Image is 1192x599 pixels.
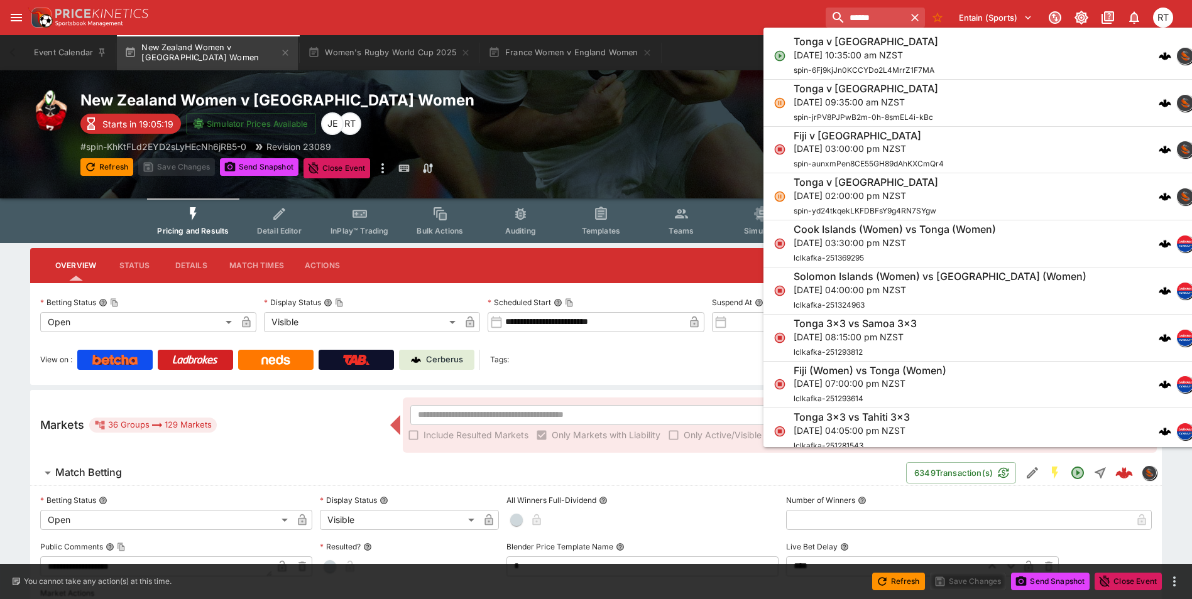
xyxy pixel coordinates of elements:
[172,355,218,365] img: Ladbrokes
[264,297,321,308] p: Display Status
[163,251,219,281] button: Details
[1159,378,1171,391] div: cerberus
[147,198,1044,243] div: Event type filters
[794,223,996,236] h6: Cook Islands (Women) vs Tonga (Women)
[794,364,946,377] h6: Fiji (Women) vs Tonga (Women)
[40,312,236,332] div: Open
[157,226,229,235] span: Pricing and Results
[794,411,910,424] h6: Tonga 3x3 vs Tahiti 3x3
[1021,461,1044,484] button: Edit Detail
[794,206,936,215] span: spin-yd24tkqekLKFDBFsY9g4RN7SYgw
[5,6,28,29] button: open drawer
[481,35,660,70] button: France Women v England Women
[92,355,138,365] img: Betcha
[582,226,620,235] span: Templates
[40,541,103,552] p: Public Comments
[1159,190,1171,203] img: logo-cerberus.svg
[794,65,934,75] span: spin-6Fj9kjJn0KCCYDo2L4MrrZ1F7MA
[744,226,779,235] span: Simulator
[774,332,786,344] svg: Closed
[294,251,351,281] button: Actions
[794,330,917,343] p: [DATE] 08:15:00 pm NZST
[55,466,122,479] h6: Match Betting
[794,129,921,143] h6: Fiji v [GEOGRAPHIC_DATA]
[1142,466,1156,480] img: sportingsolutions
[117,35,298,70] button: New Zealand Women v [GEOGRAPHIC_DATA] Women
[266,140,331,153] p: Revision 23089
[794,176,938,189] h6: Tonga v [GEOGRAPHIC_DATA]
[552,428,660,441] span: Only Markets with Liability
[490,350,509,370] label: Tags:
[375,158,390,178] button: more
[424,428,528,441] span: Include Resulted Markets
[794,35,938,48] h6: Tonga v [GEOGRAPHIC_DATA]
[324,298,332,307] button: Display StatusCopy To Clipboard
[55,21,123,26] img: Sportsbook Management
[794,82,938,95] h6: Tonga v [GEOGRAPHIC_DATA]
[1112,460,1137,485] a: bf867a37-7f78-40a4-89d7-fb30f1effa3f
[599,496,608,505] button: All Winners Full-Dividend
[794,236,996,249] p: [DATE] 03:30:00 pm NZST
[24,576,172,587] p: You cannot take any action(s) at this time.
[794,142,944,155] p: [DATE] 03:00:00 pm NZST
[794,424,910,437] p: [DATE] 04:05:00 pm NZST
[794,189,938,202] p: [DATE] 02:00:00 pm NZST
[774,97,786,109] svg: Suspended
[1089,461,1112,484] button: Straight
[1159,378,1171,391] img: logo-cerberus.svg
[1159,425,1171,438] img: logo-cerberus.svg
[186,113,316,134] button: Simulator Prices Available
[794,347,863,357] span: lclkafka-251293812
[80,90,621,110] h2: Copy To Clipboard
[794,300,865,310] span: lclkafka-251324963
[1159,237,1171,250] div: cerberus
[339,112,361,135] div: Richard Tatton
[488,297,551,308] p: Scheduled Start
[774,143,786,156] svg: Closed
[110,298,119,307] button: Copy To Clipboard
[506,495,596,505] p: All Winners Full-Dividend
[106,251,163,281] button: Status
[1070,6,1093,29] button: Toggle light/dark mode
[219,251,294,281] button: Match Times
[794,48,938,62] p: [DATE] 10:35:00 am NZST
[55,9,148,18] img: PriceKinetics
[1167,574,1182,589] button: more
[1153,8,1173,28] div: Richard Tatton
[1159,332,1171,344] div: cerberus
[28,5,53,30] img: PriceKinetics Logo
[1159,143,1171,156] img: logo-cerberus.svg
[1095,573,1162,590] button: Close Event
[40,350,72,370] label: View on :
[669,226,694,235] span: Teams
[794,317,917,330] h6: Tonga 3x3 vs Samoa 3x3
[220,158,298,176] button: Send Snapshot
[411,355,421,365] img: Cerberus
[565,298,574,307] button: Copy To Clipboard
[1066,461,1089,484] button: Open
[1070,465,1085,480] svg: Open
[40,418,84,432] h5: Markets
[774,284,786,297] svg: Closed
[321,112,344,135] div: James Edlin
[505,226,536,235] span: Auditing
[1159,332,1171,344] img: logo-cerberus.svg
[335,298,344,307] button: Copy To Clipboard
[1044,461,1066,484] button: SGM Enabled
[45,251,106,281] button: Overview
[794,377,946,390] p: [DATE] 07:00:00 pm NZST
[1159,50,1171,62] img: logo-cerberus.svg
[380,496,388,505] button: Display Status
[257,226,302,235] span: Detail Editor
[1011,573,1090,590] button: Send Snapshot
[794,159,944,168] span: spin-aunxmPen8CE55GH89dAhKXCmQr4
[786,495,855,505] p: Number of Winners
[261,355,290,365] img: Neds
[1159,97,1171,109] div: cerberus
[774,190,786,203] svg: Suspended
[40,297,96,308] p: Betting Status
[554,298,562,307] button: Scheduled StartCopy To Clipboard
[331,226,388,235] span: InPlay™ Trading
[417,226,463,235] span: Bulk Actions
[1159,50,1171,62] div: cerberus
